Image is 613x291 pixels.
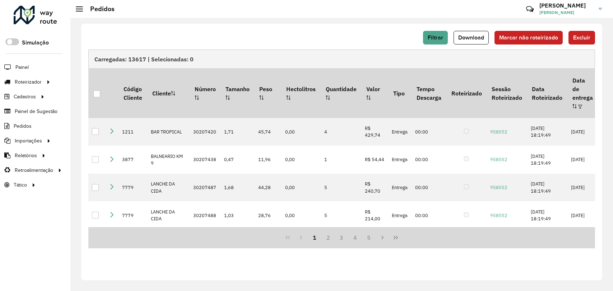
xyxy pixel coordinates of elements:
[388,201,412,229] td: Entrega
[567,174,598,202] td: [DATE]
[147,118,190,146] td: BAR TROPICAL
[147,174,190,202] td: LANCHE DA CIDA
[567,68,598,118] th: Data de entrega
[255,201,282,229] td: 28,76
[190,146,220,174] td: 30207438
[573,34,590,41] span: Excluir
[362,231,376,244] button: 5
[361,118,388,146] td: R$ 429,74
[119,146,147,174] td: 3877
[321,146,361,174] td: 1
[499,34,558,41] span: Marcar não roteirizado
[389,231,403,244] button: Last Page
[527,174,567,202] td: [DATE] 18:19:49
[567,146,598,174] td: [DATE]
[282,174,321,202] td: 0,00
[255,146,282,174] td: 11,96
[147,68,190,118] th: Cliente
[14,93,36,100] span: Cadastros
[220,68,254,118] th: Tamanho
[527,201,567,229] td: [DATE] 18:19:49
[220,174,254,202] td: 1,68
[282,118,321,146] td: 0,00
[490,212,507,219] a: 958552
[220,201,254,229] td: 1,03
[490,156,507,163] a: 958552
[527,68,567,118] th: Data Roteirizado
[190,201,220,229] td: 30207488
[440,2,515,22] div: Críticas? Dúvidas? Elogios? Sugestões? Entre em contato conosco!
[568,31,595,44] button: Excluir
[14,181,27,189] span: Tático
[15,137,42,145] span: Importações
[321,118,361,146] td: 4
[88,50,595,68] div: Carregadas: 13617 | Selecionadas: 0
[412,174,446,202] td: 00:00
[454,31,489,44] button: Download
[388,68,412,118] th: Tipo
[412,201,446,229] td: 00:00
[567,201,598,229] td: [DATE]
[190,118,220,146] td: 30207420
[220,118,254,146] td: 1,71
[321,68,361,118] th: Quantidade
[361,68,388,118] th: Valor
[412,146,446,174] td: 00:00
[321,231,335,244] button: 2
[282,68,321,118] th: Hectolitros
[527,146,567,174] td: [DATE] 18:19:49
[458,34,484,41] span: Download
[412,68,446,118] th: Tempo Descarga
[321,201,361,229] td: 5
[361,174,388,202] td: R$ 240,70
[282,201,321,229] td: 0,00
[255,68,282,118] th: Peso
[15,108,57,115] span: Painel de Sugestão
[348,231,362,244] button: 4
[412,118,446,146] td: 00:00
[83,5,115,13] h2: Pedidos
[147,201,190,229] td: LANCHE DA CIDA
[119,68,147,118] th: Código Cliente
[522,1,538,17] a: Contato Rápido
[255,118,282,146] td: 45,74
[255,174,282,202] td: 44,28
[190,68,220,118] th: Número
[220,146,254,174] td: 0,47
[15,78,42,86] span: Roteirizador
[308,231,321,244] button: 1
[539,2,593,9] h3: [PERSON_NAME]
[423,31,448,44] button: Filtrar
[539,9,593,16] span: [PERSON_NAME]
[22,38,49,47] label: Simulação
[335,231,349,244] button: 3
[490,129,507,135] a: 958552
[119,201,147,229] td: 7779
[321,174,361,202] td: 5
[190,174,220,202] td: 30207487
[119,174,147,202] td: 7779
[14,122,32,130] span: Pedidos
[119,118,147,146] td: 1211
[376,231,389,244] button: Next Page
[428,34,443,41] span: Filtrar
[487,68,527,118] th: Sessão Roteirizado
[527,118,567,146] td: [DATE] 18:19:49
[494,31,563,44] button: Marcar não roteirizado
[282,146,321,174] td: 0,00
[361,146,388,174] td: R$ 54,44
[490,184,507,191] a: 958552
[15,166,53,174] span: Retroalimentação
[388,146,412,174] td: Entrega
[15,64,29,71] span: Painel
[567,118,598,146] td: [DATE]
[15,152,37,159] span: Relatórios
[388,118,412,146] td: Entrega
[147,146,190,174] td: BALNEARIO KM 9
[361,201,388,229] td: R$ 214,00
[446,68,487,118] th: Roteirizado
[388,174,412,202] td: Entrega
